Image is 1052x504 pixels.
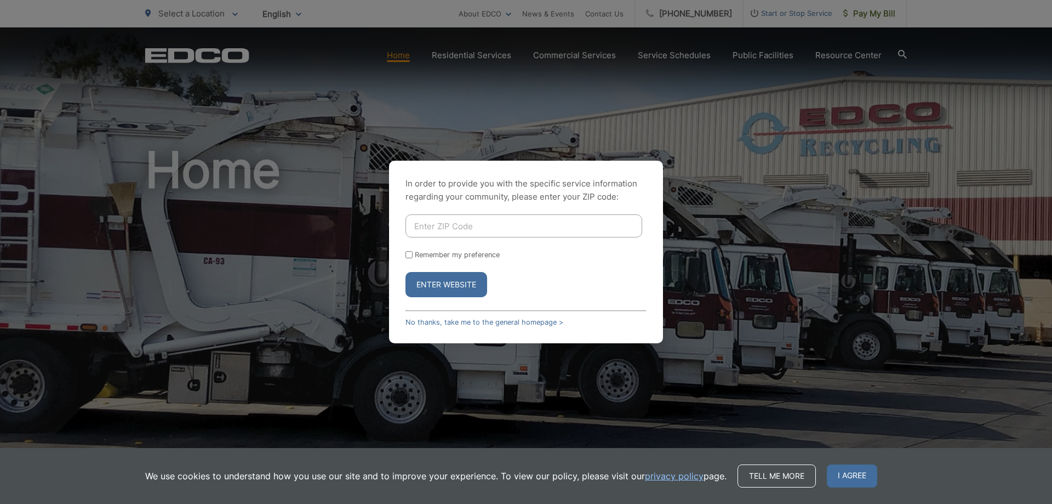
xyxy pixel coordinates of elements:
[827,465,877,488] span: I agree
[145,469,727,483] p: We use cookies to understand how you use our site and to improve your experience. To view our pol...
[405,214,642,237] input: Enter ZIP Code
[415,251,500,259] label: Remember my preference
[405,272,487,297] button: Enter Website
[737,465,816,488] a: Tell me more
[645,469,704,483] a: privacy policy
[405,177,647,203] p: In order to provide you with the specific service information regarding your community, please en...
[405,318,563,326] a: No thanks, take me to the general homepage >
